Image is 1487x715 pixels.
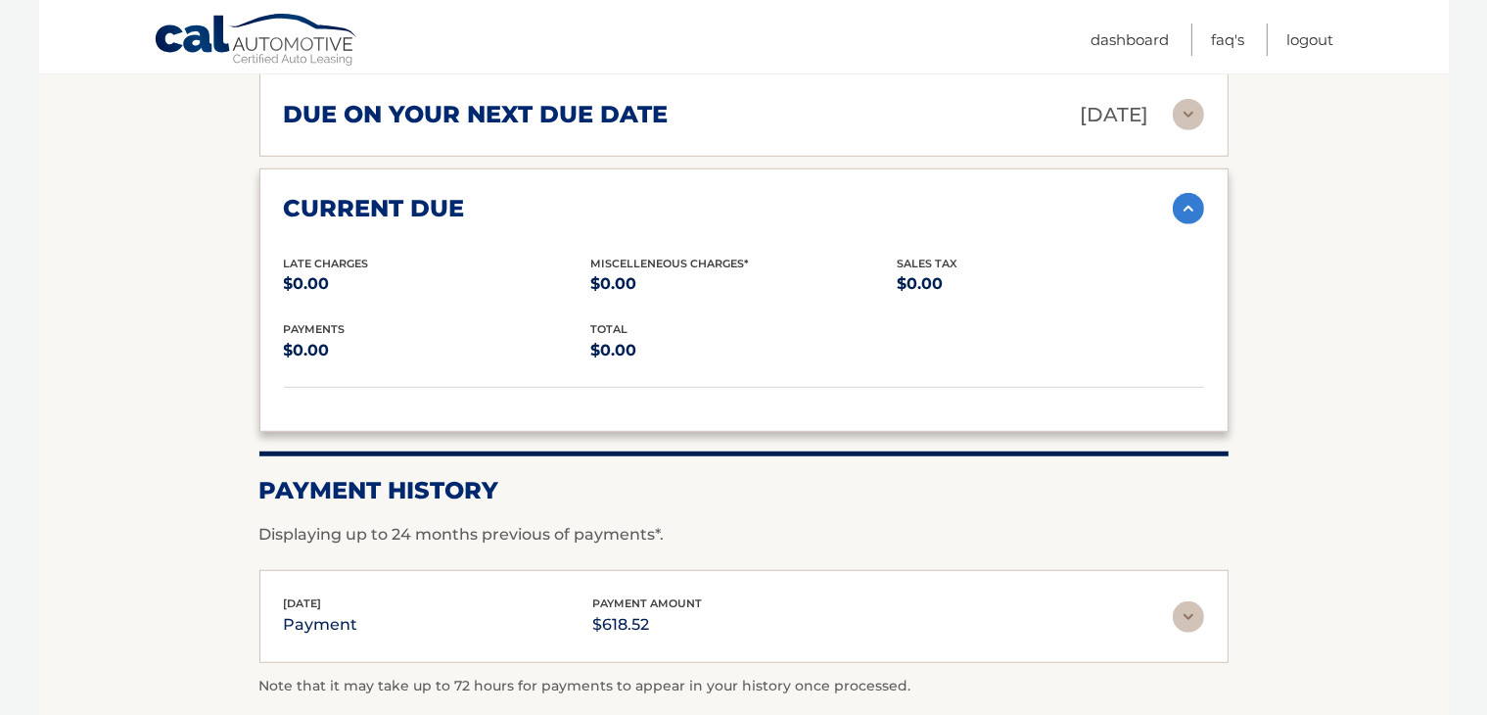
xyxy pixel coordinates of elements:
[1212,24,1245,56] a: FAQ's
[284,596,322,610] span: [DATE]
[590,337,897,364] p: $0.00
[1092,24,1170,56] a: Dashboard
[897,270,1203,298] p: $0.00
[590,257,749,270] span: Miscelleneous Charges*
[1173,601,1204,633] img: accordion-rest.svg
[1173,193,1204,224] img: accordion-active.svg
[259,523,1229,547] p: Displaying up to 24 months previous of payments*.
[590,270,897,298] p: $0.00
[259,675,1229,698] p: Note that it may take up to 72 hours for payments to appear in your history once processed.
[1287,24,1334,56] a: Logout
[284,270,590,298] p: $0.00
[590,322,627,336] span: total
[154,13,359,70] a: Cal Automotive
[259,476,1229,505] h2: Payment History
[897,257,957,270] span: Sales Tax
[593,611,703,639] p: $618.52
[284,194,465,223] h2: current due
[1081,98,1149,132] p: [DATE]
[284,100,669,129] h2: due on your next due date
[284,611,358,639] p: payment
[284,257,369,270] span: Late Charges
[593,596,703,610] span: payment amount
[284,337,590,364] p: $0.00
[284,322,346,336] span: payments
[1173,99,1204,130] img: accordion-rest.svg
